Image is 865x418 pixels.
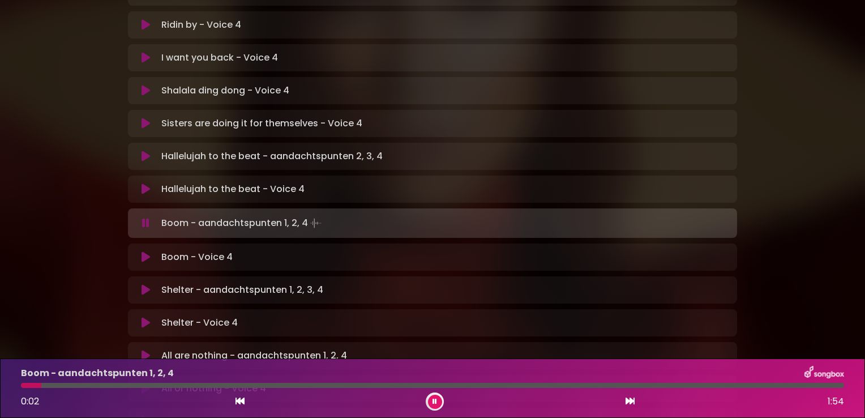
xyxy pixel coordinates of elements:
[161,182,305,196] p: Hallelujah to the beat - Voice 4
[161,316,238,330] p: Shelter - Voice 4
[161,349,347,362] p: All are nothing - aandachtspunten 1, 2, 4
[804,366,844,381] img: songbox-logo-white.png
[828,395,844,408] span: 1:54
[21,395,39,408] span: 0:02
[161,18,241,32] p: Ridin by - Voice 4
[161,84,289,97] p: Shalala ding dong - Voice 4
[161,150,383,163] p: Hallelujah to the beat - aandachtspunten 2, 3, 4
[161,283,323,297] p: Shelter - aandachtspunten 1, 2, 3, 4
[161,215,324,231] p: Boom - aandachtspunten 1, 2, 4
[161,250,233,264] p: Boom - Voice 4
[161,117,362,130] p: Sisters are doing it for themselves - Voice 4
[21,366,174,380] p: Boom - aandachtspunten 1, 2, 4
[161,51,278,65] p: I want you back - Voice 4
[308,215,324,231] img: waveform4.gif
